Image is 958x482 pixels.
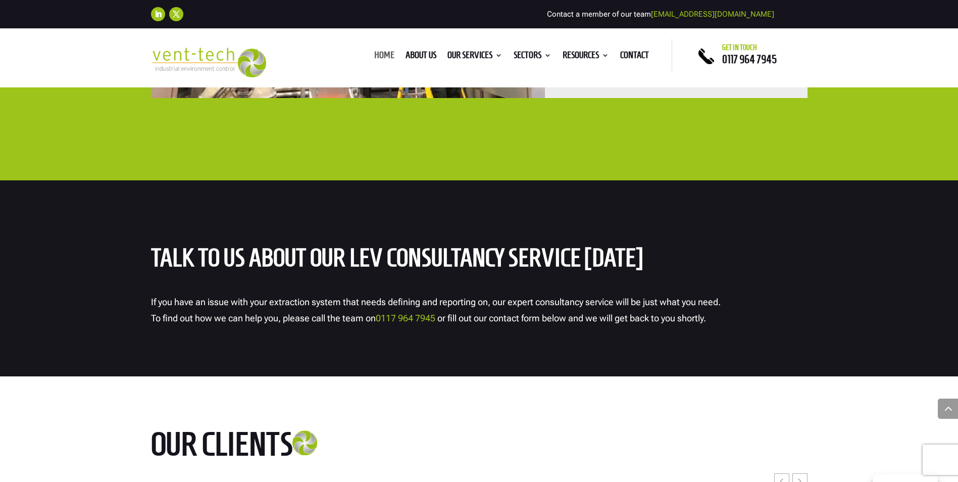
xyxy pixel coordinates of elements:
a: About us [406,52,436,63]
img: 2023-09-27T08_35_16.549ZVENT-TECH---Clear-background [151,47,267,77]
a: [EMAIL_ADDRESS][DOMAIN_NAME] [651,10,774,19]
a: Resources [563,52,609,63]
span: Get in touch [722,43,757,52]
a: Follow on LinkedIn [151,7,165,21]
h2: Talk to us about our LEV consultancy service [DATE] [151,245,808,276]
a: Sectors [514,52,551,63]
a: Home [374,52,394,63]
span: Contact a member of our team [547,10,774,19]
a: 0117 964 7945 [376,313,435,323]
a: Follow on X [169,7,183,21]
h2: Our clients [151,427,368,466]
p: If you have an issue with your extraction system that needs defining and reporting on, our expert... [151,294,808,327]
a: Contact [620,52,649,63]
a: Our Services [447,52,502,63]
a: 0117 964 7945 [722,53,777,65]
